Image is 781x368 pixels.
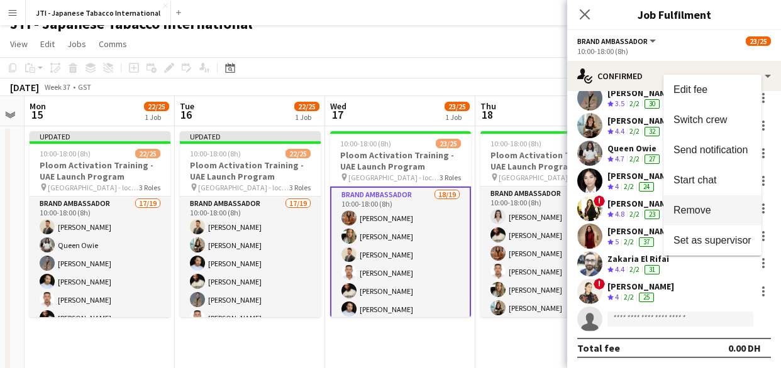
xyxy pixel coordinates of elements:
button: Set as supervisor [663,225,762,256]
button: Switch crew [663,105,762,135]
span: Remove [673,205,711,215]
button: Start chat [663,165,762,195]
button: Send notification [663,135,762,165]
span: Start chat [673,175,716,185]
span: Switch crew [673,114,727,125]
span: Send notification [673,144,748,155]
span: Set as supervisor [673,235,751,246]
button: Edit fee [663,75,762,105]
span: Edit fee [673,84,707,95]
button: Remove [663,195,762,225]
